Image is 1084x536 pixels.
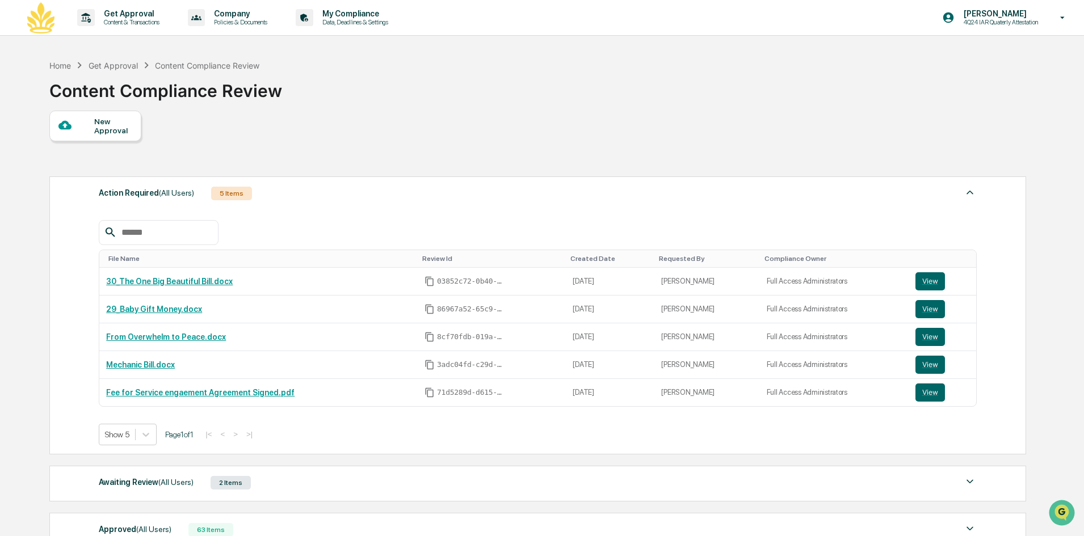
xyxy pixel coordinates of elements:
[205,18,273,26] p: Policies & Documents
[159,188,194,197] span: (All Users)
[963,185,977,199] img: caret
[49,61,71,70] div: Home
[99,475,194,489] div: Awaiting Review
[27,2,54,33] img: logo
[915,272,945,290] button: View
[11,144,20,153] div: 🖐️
[313,18,394,26] p: Data, Deadlines & Settings
[566,268,654,296] td: [DATE]
[106,388,295,397] a: Fee for Service engaement Agreement Signed.pdf
[566,296,654,323] td: [DATE]
[915,356,970,374] a: View
[654,379,759,406] td: [PERSON_NAME]
[760,268,909,296] td: Full Access Administrators
[915,328,945,346] button: View
[106,332,226,341] a: From Overwhelm to Peace.docx
[230,429,241,439] button: >
[915,328,970,346] a: View
[425,276,435,286] span: Copy Id
[566,351,654,379] td: [DATE]
[760,323,909,351] td: Full Access Administrators
[217,429,228,439] button: <
[82,144,91,153] div: 🗄️
[11,166,20,175] div: 🔎
[165,430,194,439] span: Page 1 of 1
[39,87,186,98] div: Start new chat
[425,332,435,342] span: Copy Id
[915,300,970,318] a: View
[7,138,78,159] a: 🖐️Preclearance
[915,383,945,402] button: View
[422,255,561,263] div: Toggle SortBy
[425,304,435,314] span: Copy Id
[918,255,972,263] div: Toggle SortBy
[155,61,259,70] div: Content Compliance Review
[659,255,755,263] div: Toggle SortBy
[193,90,207,104] button: Start new chat
[915,272,970,290] a: View
[963,522,977,535] img: caret
[437,332,505,341] span: 8cf70fdb-019a-4063-9f50-7c47b3cba2da
[94,143,141,154] span: Attestations
[158,478,194,487] span: (All Users)
[566,323,654,351] td: [DATE]
[106,277,233,286] a: 30_The One Big Beautiful Bill.docx
[80,192,137,201] a: Powered byPylon
[39,98,144,107] div: We're available if you need us!
[437,360,505,369] span: 3adc04fd-c29d-4ccd-8503-b3b1ae32658b
[570,255,650,263] div: Toggle SortBy
[106,360,175,369] a: Mechanic Bill.docx
[915,300,945,318] button: View
[566,379,654,406] td: [DATE]
[113,192,137,201] span: Pylon
[205,9,273,18] p: Company
[915,383,970,402] a: View
[425,387,435,398] span: Copy Id
[78,138,145,159] a: 🗄️Attestations
[108,255,413,263] div: Toggle SortBy
[23,143,73,154] span: Preclearance
[760,351,909,379] td: Full Access Administrators
[313,9,394,18] p: My Compliance
[106,305,202,314] a: 29_Baby Gift Money.docx
[7,160,76,180] a: 🔎Data Lookup
[654,296,759,323] td: [PERSON_NAME]
[760,379,909,406] td: Full Access Administrators
[30,52,187,64] input: Clear
[915,356,945,374] button: View
[94,117,132,135] div: New Approval
[136,525,171,534] span: (All Users)
[211,187,252,200] div: 5 Items
[243,429,256,439] button: >|
[11,24,207,42] p: How can we help?
[955,18,1044,26] p: 4Q24 IAR Quaterly Attestation
[764,255,904,263] div: Toggle SortBy
[11,87,32,107] img: 1746055101610-c473b297-6a78-478c-a979-82029cc54cd1
[955,9,1044,18] p: [PERSON_NAME]
[89,61,138,70] div: Get Approval
[437,305,505,314] span: 86967a52-65c9-4d23-8377-4101a0cb8ab6
[437,277,505,286] span: 03852c72-0b40-4183-baa1-a9b23d73b892
[211,476,251,489] div: 2 Items
[437,388,505,397] span: 71d5289d-d615-48d6-b83c-3d7c6d79fd9f
[202,429,215,439] button: |<
[425,360,435,370] span: Copy Id
[963,475,977,488] img: caret
[654,268,759,296] td: [PERSON_NAME]
[23,164,72,176] span: Data Lookup
[95,9,165,18] p: Get Approval
[99,185,194,200] div: Action Required
[760,296,909,323] td: Full Access Administrators
[1048,499,1078,529] iframe: Open customer support
[654,323,759,351] td: [PERSON_NAME]
[49,71,282,101] div: Content Compliance Review
[95,18,165,26] p: Content & Transactions
[654,351,759,379] td: [PERSON_NAME]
